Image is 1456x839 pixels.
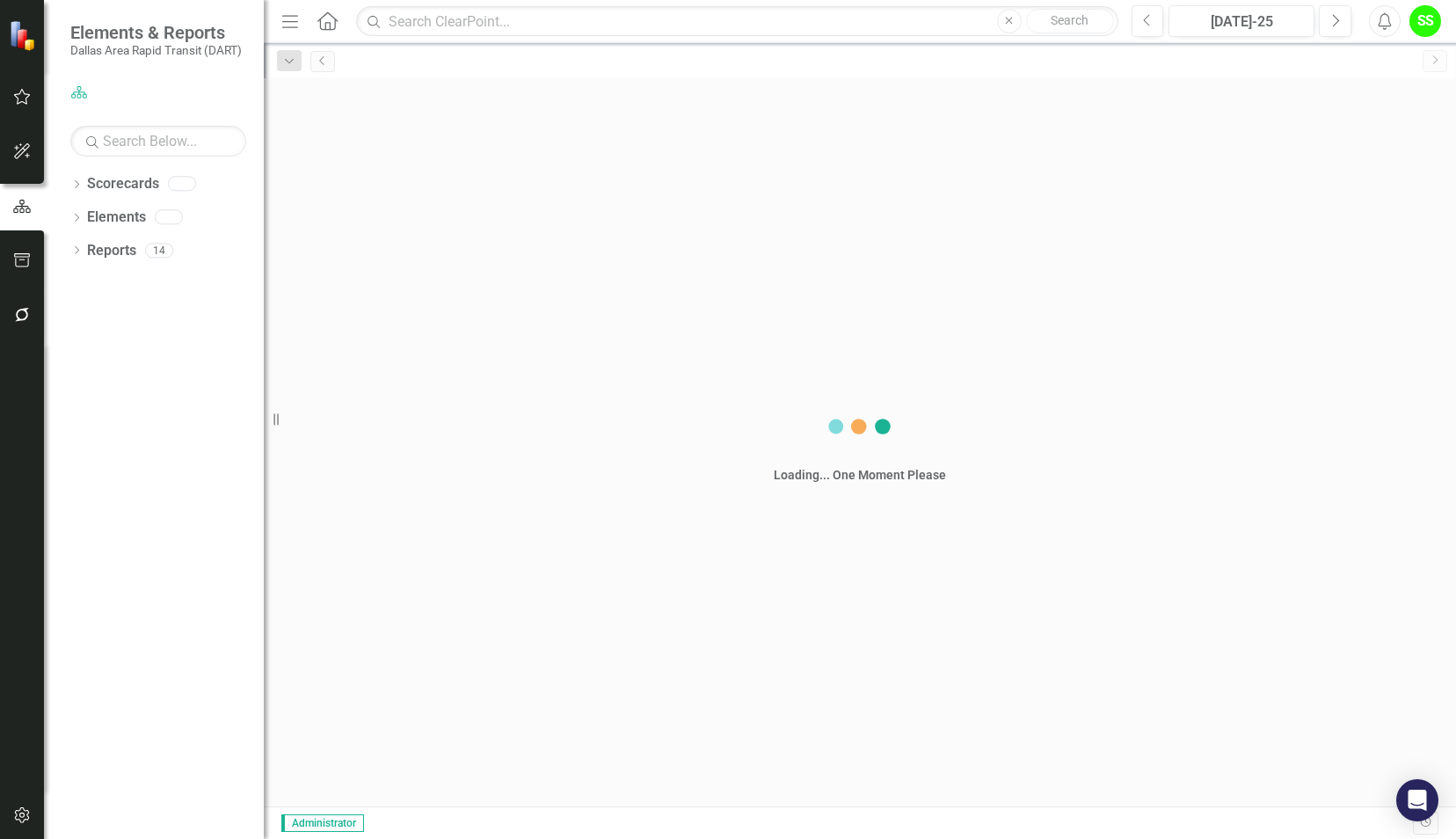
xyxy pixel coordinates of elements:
a: Elements [87,208,146,228]
button: [DATE]-25 [1168,5,1314,37]
span: Search [1051,13,1088,27]
input: Search Below... [70,126,246,157]
a: Reports [87,241,136,261]
span: Elements & Reports [70,22,242,43]
input: Search ClearPoint... [356,6,1117,37]
div: Open Intercom Messenger [1396,779,1438,821]
button: Search [1026,9,1114,33]
small: Dallas Area Rapid Transit (DART) [70,43,242,57]
div: Loading... One Moment Please [774,466,946,484]
button: SS [1409,5,1441,37]
div: 14 [145,243,173,258]
span: Administrator [281,814,364,832]
div: [DATE]-25 [1175,11,1308,33]
a: Scorecards [87,174,159,194]
img: ClearPoint Strategy [9,20,40,51]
